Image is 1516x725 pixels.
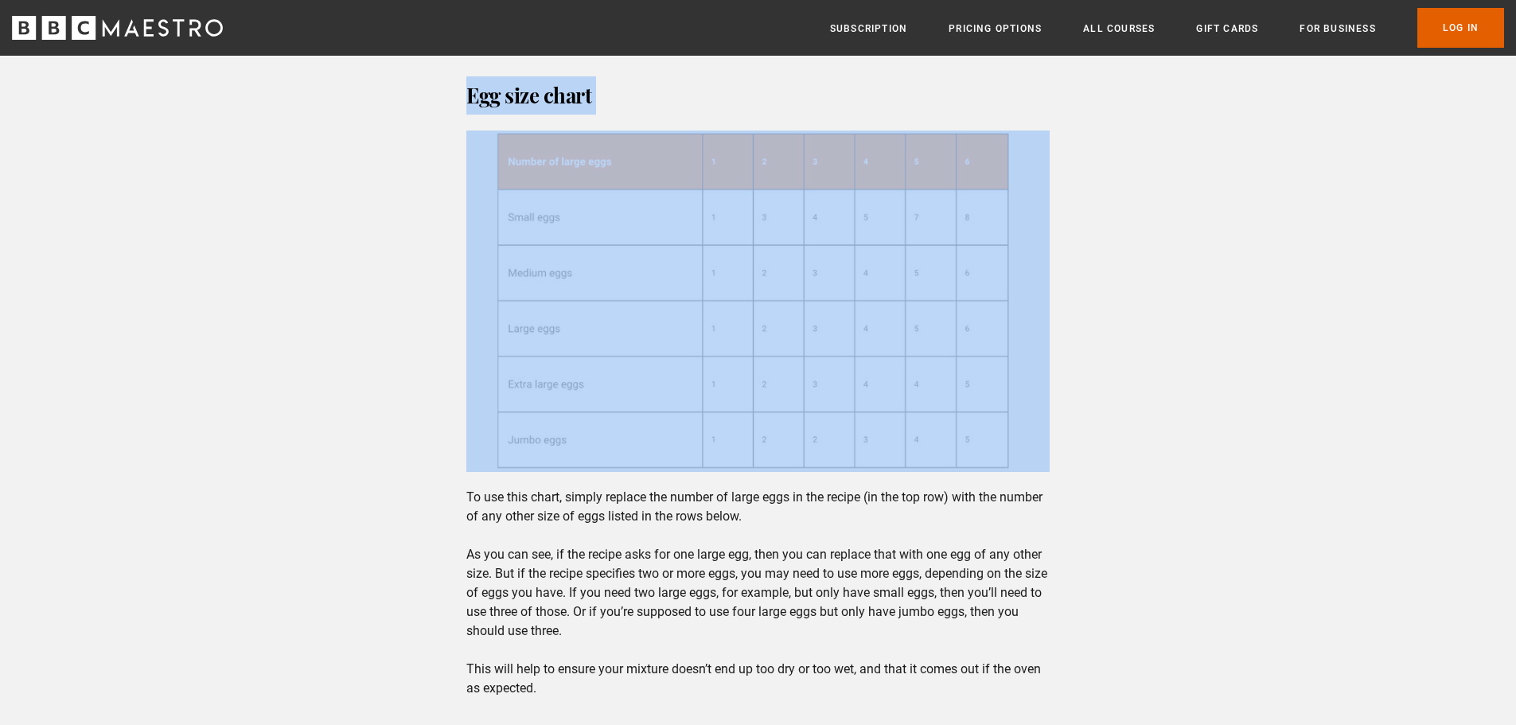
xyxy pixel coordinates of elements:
a: Gift Cards [1196,21,1258,37]
a: Pricing Options [949,21,1042,37]
svg: BBC Maestro [12,16,223,40]
nav: Primary [830,8,1504,48]
h3: Egg size chart [466,76,1050,115]
img: Egg size chart [466,131,1050,472]
a: All Courses [1083,21,1155,37]
a: Subscription [830,21,907,37]
a: For business [1300,21,1375,37]
p: To use this chart, simply replace the number of large eggs in the recipe (in the top row) with th... [466,488,1050,698]
a: Log In [1417,8,1504,48]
